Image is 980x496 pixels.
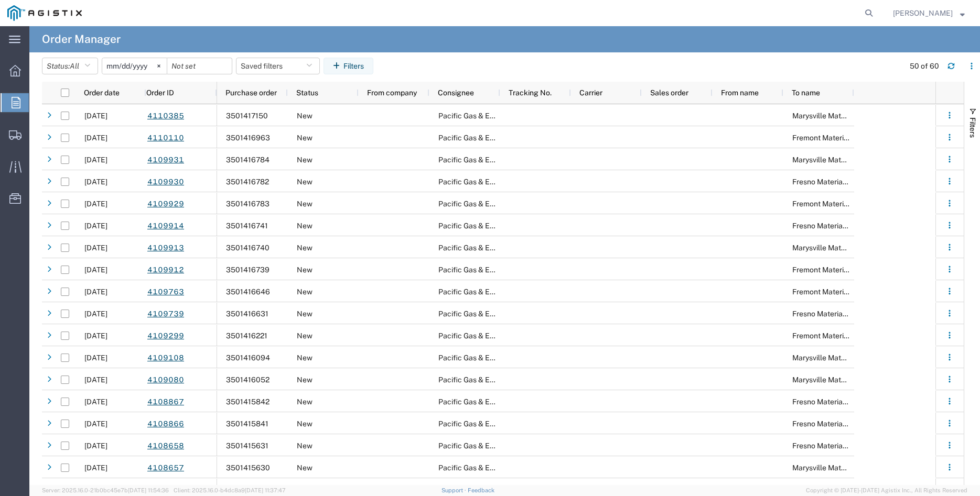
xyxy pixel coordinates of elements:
span: 3501416784 [226,156,270,164]
span: Tracking No. [509,89,552,97]
span: From name [721,89,759,97]
span: 08/11/2025 [84,178,107,186]
span: To name [792,89,820,97]
button: Saved filters [236,58,320,74]
span: Fresno Materials Receiving [792,442,883,450]
span: Fresno Materials Receiving [792,178,883,186]
span: 08/08/2025 [84,310,107,318]
span: 3501416963 [226,134,270,142]
span: Marysville Materials Receiving [792,156,894,164]
a: 4108866 [147,415,185,433]
a: 4109913 [147,239,185,257]
span: New [297,354,313,362]
input: Not set [102,58,167,74]
span: Sales order [650,89,688,97]
span: Pacific Gas & Electric Company [438,354,545,362]
span: 3501415841 [226,420,268,428]
span: New [297,266,313,274]
span: 3501416740 [226,244,270,252]
span: Betty Ortiz [893,7,953,19]
span: 08/11/2025 [84,222,107,230]
span: Pacific Gas & Electric Company [438,464,545,472]
a: 4109299 [147,327,185,345]
span: New [297,244,313,252]
a: 4109080 [147,371,185,389]
span: Pacific Gas & Electric Company [438,420,545,428]
button: [PERSON_NAME] [892,7,965,19]
a: 4109914 [147,217,185,235]
span: 08/05/2025 [84,376,107,384]
a: Feedback [468,487,494,493]
span: Fresno Materials Receiving [792,310,883,318]
a: 4109763 [147,283,185,301]
img: logo [7,5,82,21]
span: Purchase order [225,89,277,97]
span: 3501415630 [226,464,270,472]
span: [DATE] 11:37:47 [245,487,286,493]
span: New [297,464,313,472]
span: Pacific Gas & Electric Company [438,222,545,230]
span: Pacific Gas & Electric Company [438,178,545,186]
span: 08/08/2025 [84,288,107,296]
span: New [297,310,313,318]
span: 3501416631 [226,310,268,318]
span: 3501416094 [226,354,270,362]
span: New [297,156,313,164]
span: Pacific Gas & Electric Company [438,332,545,340]
a: 4109931 [147,151,185,169]
a: Support [441,487,468,493]
span: Client: 2025.16.0-b4dc8a9 [174,487,286,493]
span: New [297,178,313,186]
span: New [297,200,313,208]
span: Marysville Materials Receiving [792,354,894,362]
span: Status [296,89,318,97]
span: Filters [968,117,977,138]
span: Server: 2025.16.0-21b0bc45e7b [42,487,169,493]
span: New [297,376,313,384]
span: Marysville Materials Receiving [792,244,894,252]
span: 08/11/2025 [84,244,107,252]
button: Filters [324,58,373,74]
a: 4108658 [147,437,185,455]
span: 08/12/2025 [84,134,107,142]
span: New [297,134,313,142]
span: 3501416783 [226,200,270,208]
span: Pacific Gas & Electric Company [438,442,545,450]
a: 4109912 [147,261,185,279]
span: 08/04/2025 [84,420,107,428]
span: 08/01/2025 [84,442,107,450]
span: 3501416646 [226,288,270,296]
span: 08/05/2025 [84,354,107,362]
span: Fresno Materials Receiving [792,420,883,428]
span: 08/06/2025 [84,332,107,340]
span: Pacific Gas & Electric Company [438,376,545,384]
span: 3501416782 [226,178,269,186]
a: 4109108 [147,349,185,367]
span: 08/11/2025 [84,200,107,208]
span: 3501415842 [226,398,270,406]
span: Pacific Gas & Electric Company [438,398,545,406]
span: Pacific Gas & Electric Company [438,200,545,208]
span: 3501416741 [226,222,268,230]
span: 08/13/2025 [84,112,107,120]
span: Fremont Materials Receiving [792,266,888,274]
span: New [297,332,313,340]
span: Fremont Materials Receiving [792,200,888,208]
input: Not set [167,58,232,74]
span: New [297,442,313,450]
span: Pacific Gas & Electric Company [438,134,545,142]
span: From company [367,89,417,97]
span: Marysville Materials Receiving [792,464,894,472]
a: 4109930 [147,173,185,191]
span: 08/01/2025 [84,464,107,472]
span: 08/11/2025 [84,156,107,164]
span: Marysville Materials Receiving [792,112,894,120]
span: Pacific Gas & Electric Company [438,266,545,274]
span: Order date [84,89,120,97]
span: Fremont Materials Receiving [792,288,888,296]
a: 4108867 [147,393,185,411]
h4: Order Manager [42,26,121,52]
span: [DATE] 11:54:36 [128,487,169,493]
span: All [70,62,79,70]
span: Pacific Gas & Electric Company [438,288,545,296]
